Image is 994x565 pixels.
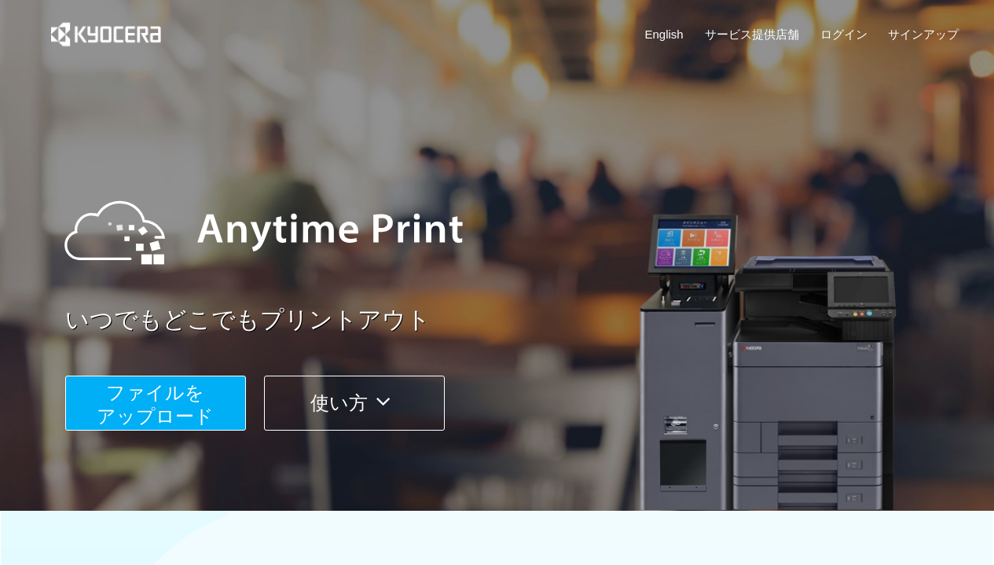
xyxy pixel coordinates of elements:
button: ファイルを​​アップロード [65,376,246,431]
span: ファイルを ​​アップロード [97,382,214,427]
a: サービス提供店舗 [705,26,799,42]
a: English [645,26,684,42]
button: 使い方 [264,376,445,431]
a: サインアップ [888,26,959,42]
a: ログイン [820,26,867,42]
a: いつでもどこでもプリントアウト [65,303,969,337]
